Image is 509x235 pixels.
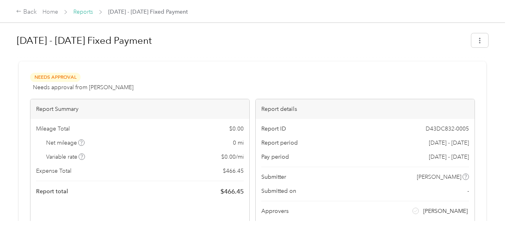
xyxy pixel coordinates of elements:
[429,153,469,161] span: [DATE] - [DATE]
[36,125,70,133] span: Mileage Total
[429,139,469,147] span: [DATE] - [DATE]
[261,207,289,215] span: Approvers
[464,190,509,235] iframe: Everlance-gr Chat Button Frame
[261,125,286,133] span: Report ID
[256,99,475,119] div: Report details
[33,83,133,92] span: Needs approval from [PERSON_NAME]
[36,167,71,175] span: Expense Total
[46,153,85,161] span: Variable rate
[417,173,461,181] span: [PERSON_NAME]
[261,153,289,161] span: Pay period
[46,139,85,147] span: Net mileage
[261,173,286,181] span: Submitter
[261,139,298,147] span: Report period
[108,8,188,16] span: [DATE] - [DATE] Fixed Payment
[73,8,93,15] a: Reports
[221,153,244,161] span: $ 0.00 / mi
[467,187,469,195] span: -
[261,187,296,195] span: Submitted on
[30,73,81,82] span: Needs Approval
[220,187,244,196] span: $ 466.45
[36,187,68,196] span: Report total
[233,139,244,147] span: 0 mi
[30,99,249,119] div: Report Summary
[423,207,468,215] span: [PERSON_NAME]
[16,7,37,17] div: Back
[17,31,466,50] h1: Aug 1 - 31, 2025 Fixed Payment
[426,125,469,133] span: D43DC832-0005
[223,167,244,175] span: $ 466.45
[42,8,58,15] a: Home
[229,125,244,133] span: $ 0.00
